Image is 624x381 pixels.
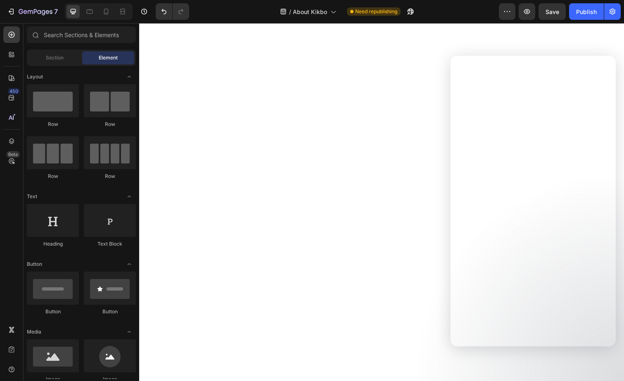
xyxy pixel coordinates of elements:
[123,258,136,271] span: Toggle open
[451,56,616,346] iframe: Intercom live chat
[27,173,79,180] div: Row
[546,8,559,15] span: Save
[156,3,189,20] div: Undo/Redo
[27,308,79,315] div: Button
[27,73,43,80] span: Layout
[46,54,64,62] span: Section
[27,193,37,200] span: Text
[84,173,136,180] div: Row
[123,70,136,83] span: Toggle open
[6,151,20,158] div: Beta
[596,341,616,360] iframe: Intercom live chat
[27,121,79,128] div: Row
[84,240,136,248] div: Text Block
[84,308,136,315] div: Button
[123,325,136,338] span: Toggle open
[139,23,624,381] iframe: Design area
[293,7,327,16] span: About Kikbo
[576,7,597,16] div: Publish
[84,121,136,128] div: Row
[99,54,118,62] span: Element
[27,240,79,248] div: Heading
[123,190,136,203] span: Toggle open
[8,88,20,95] div: 450
[3,3,62,20] button: 7
[27,328,41,336] span: Media
[27,260,42,268] span: Button
[289,7,291,16] span: /
[569,3,604,20] button: Publish
[54,7,58,17] p: 7
[539,3,566,20] button: Save
[355,8,397,15] span: Need republishing
[27,26,136,43] input: Search Sections & Elements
